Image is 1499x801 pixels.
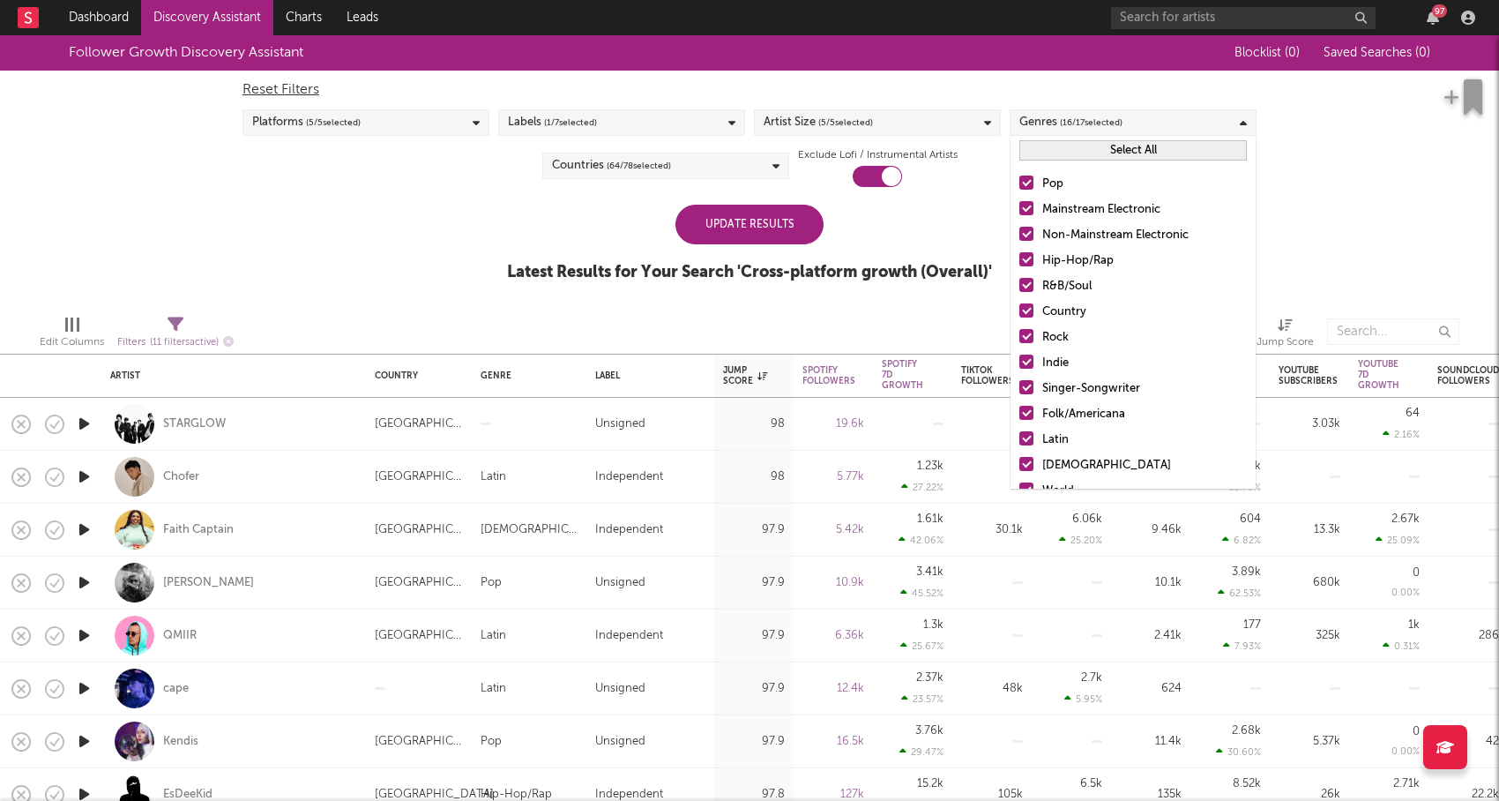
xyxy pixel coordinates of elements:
a: STARGLOW [163,416,226,432]
span: ( 5 / 5 selected) [306,112,361,133]
div: Jump Score [723,365,767,386]
div: 30.60 % [1216,746,1261,758]
input: Search for artists [1111,7,1376,29]
div: 97.9 [723,678,785,700]
div: [GEOGRAPHIC_DATA] [375,520,463,541]
div: 62.53 % [1218,588,1261,599]
div: Filters [117,332,234,354]
div: Unsigned [595,414,645,435]
span: Blocklist [1234,47,1300,59]
div: 0.00 % [1391,747,1420,757]
div: 13.3k [1279,520,1340,541]
div: 2.7k [1081,672,1102,684]
a: Chofer [163,469,199,485]
div: 177 [1243,619,1261,631]
div: 25.20 % [1059,535,1102,546]
span: ( 64 / 78 selected) [607,155,671,176]
div: 42 [1437,731,1499,752]
div: Latin [1042,430,1247,451]
div: 6.06k [1072,513,1102,525]
div: 10.1k [1120,573,1182,594]
div: 29.47 % [899,746,943,758]
div: YouTube 7D Growth [1358,359,1399,391]
div: Non-Mainstream Electronic [1042,225,1247,246]
button: Saved Searches (0) [1318,46,1430,60]
span: ( 1 / 7 selected) [544,112,597,133]
div: Labels [508,112,597,133]
span: ( 11 filters active) [150,338,219,348]
div: Latest Results for Your Search ' Cross-platform growth (Overall) ' [507,262,992,283]
div: 11.4k [1120,731,1182,752]
div: Tiktok Followers [961,365,1014,386]
div: 604 [1240,513,1261,525]
input: Search... [1327,318,1459,345]
span: ( 0 ) [1415,47,1430,59]
div: 97.9 [723,625,785,647]
span: ( 16 / 17 selected) [1060,112,1122,133]
a: Faith Captain [163,522,234,538]
div: Edit Columns [40,332,104,353]
div: 9.46k [1120,520,1182,541]
div: 5.37k [1279,731,1340,752]
div: Rock [1042,327,1247,348]
div: Unsigned [595,731,645,752]
div: 2.71k [1393,778,1420,790]
div: Update Results [675,205,824,244]
div: 25.67 % [900,640,943,652]
div: Spotify Followers [802,365,855,386]
div: 1.23k [917,460,943,472]
button: 97 [1427,11,1439,25]
div: 3.76k [915,725,943,737]
a: cape [163,681,189,697]
div: 16.5k [802,731,864,752]
div: Folk/Americana [1042,404,1247,425]
div: Country [1042,302,1247,323]
div: 97.9 [723,731,785,752]
div: 0 [1413,567,1420,579]
div: 48k [961,678,1023,700]
div: YouTube Subscribers [1279,365,1338,386]
div: 1.61k [917,513,943,525]
div: 624 [1120,678,1182,700]
div: 64 [1406,408,1420,419]
div: Genre [481,371,569,381]
div: Jump Score [1257,310,1314,361]
div: 25.09 % [1376,535,1420,546]
div: 30.1k [961,520,1023,541]
div: 2.16 % [1383,429,1420,440]
div: 10.9k [802,573,864,594]
div: 6.82 % [1222,535,1261,546]
div: Platforms [252,112,361,133]
span: ( 0 ) [1285,47,1300,59]
div: Unsigned [595,678,645,700]
div: 1k [1408,619,1420,631]
div: Independent [595,625,663,647]
div: 3.03k [1279,414,1340,435]
div: 7.93 % [1223,640,1261,652]
div: [GEOGRAPHIC_DATA] [375,731,463,752]
div: 45.52 % [900,588,943,599]
div: Artist [110,371,348,381]
div: Genres [1019,112,1122,133]
div: R&B/Soul [1042,276,1247,297]
div: Pop [481,573,502,594]
div: Mainstream Electronic [1042,199,1247,221]
div: [GEOGRAPHIC_DATA] [375,573,463,594]
div: 19.6k [802,414,864,435]
div: 15.2k [917,778,943,790]
div: 2.37k [916,672,943,684]
a: QMIIR [163,628,197,644]
div: Pop [1042,174,1247,195]
div: 0.31 % [1383,640,1420,652]
div: Indie [1042,353,1247,374]
div: Soundcloud Followers [1437,365,1499,386]
div: Independent [595,520,663,541]
div: Spotify 7D Growth [882,359,923,391]
div: Unsigned [595,573,645,594]
div: Independent [595,467,663,488]
div: 23.57 % [901,693,943,705]
div: 97.9 [723,573,785,594]
div: 12.4k [802,678,864,700]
